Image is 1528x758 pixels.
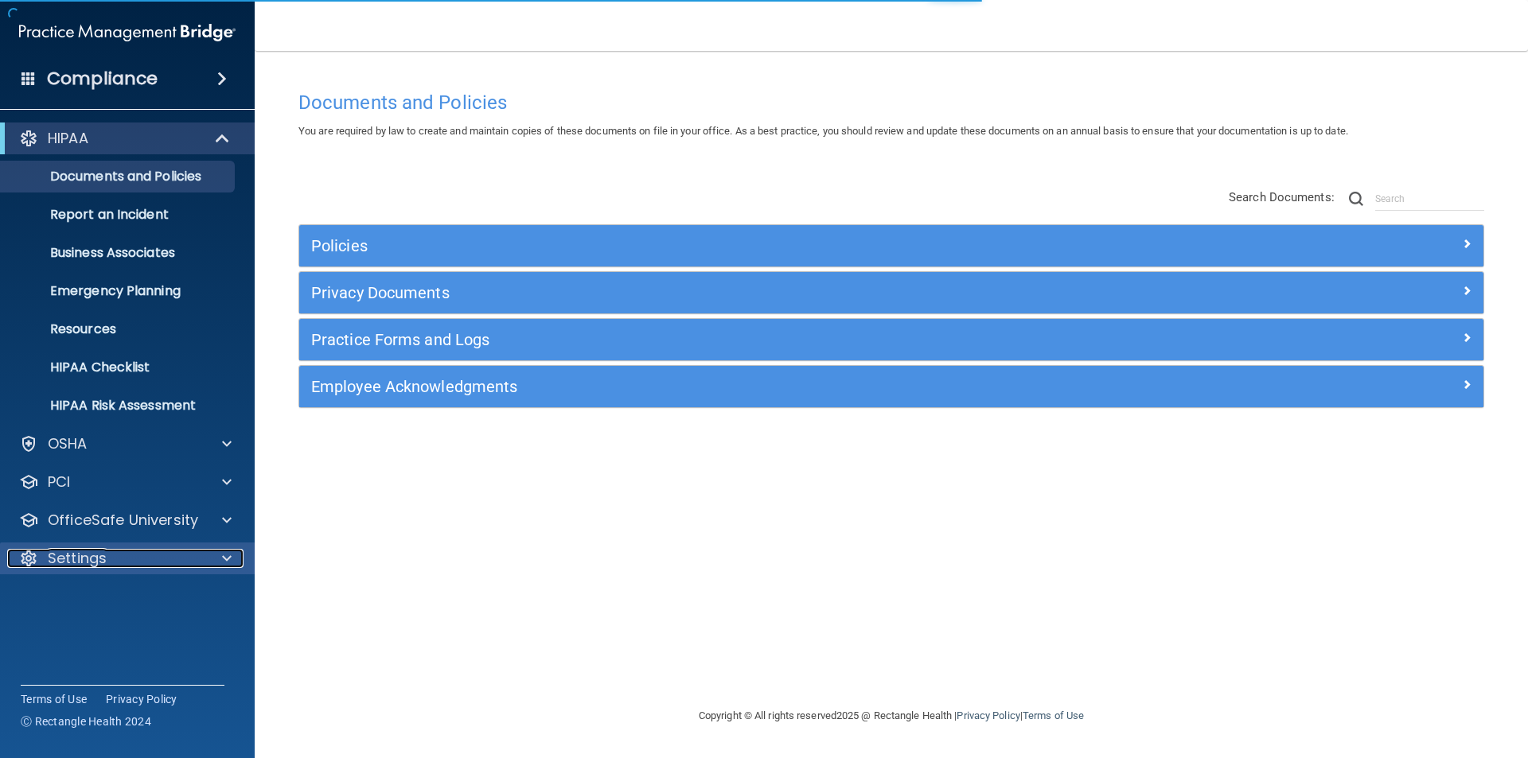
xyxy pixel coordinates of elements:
a: Policies [311,233,1471,258]
a: PCI [19,472,232,492]
div: Copyright © All rights reserved 2025 @ Rectangle Health | | [601,690,1182,741]
h5: Policies [311,237,1175,255]
p: OfficeSafe University [48,511,198,530]
p: OSHA [48,434,88,453]
img: ic-search.3b580494.png [1349,192,1363,206]
a: Privacy Policy [106,691,177,707]
h5: Privacy Documents [311,284,1175,301]
a: Terms of Use [21,691,87,707]
a: Terms of Use [1023,709,1084,721]
span: Ⓒ Rectangle Health 2024 [21,713,151,729]
a: Employee Acknowledgments [311,374,1471,399]
a: HIPAA [19,129,231,148]
h4: Documents and Policies [298,92,1484,113]
img: PMB logo [19,17,236,49]
h5: Employee Acknowledgments [311,378,1175,395]
p: Resources [10,321,228,337]
h4: Compliance [47,68,158,90]
p: PCI [48,472,70,492]
a: OfficeSafe University [19,511,232,530]
p: Settings [48,549,107,568]
span: Search Documents: [1229,190,1335,204]
input: Search [1375,187,1484,211]
p: HIPAA Checklist [10,360,228,375]
a: Privacy Policy [957,709,1019,721]
a: Privacy Documents [311,280,1471,305]
a: Practice Forms and Logs [311,327,1471,352]
p: HIPAA [48,129,88,148]
a: OSHA [19,434,232,453]
h5: Practice Forms and Logs [311,331,1175,348]
p: Business Associates [10,245,228,261]
p: Report an Incident [10,207,228,223]
p: Emergency Planning [10,283,228,299]
p: Documents and Policies [10,169,228,185]
a: Settings [19,549,232,568]
span: You are required by law to create and maintain copies of these documents on file in your office. ... [298,125,1348,137]
p: HIPAA Risk Assessment [10,398,228,414]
